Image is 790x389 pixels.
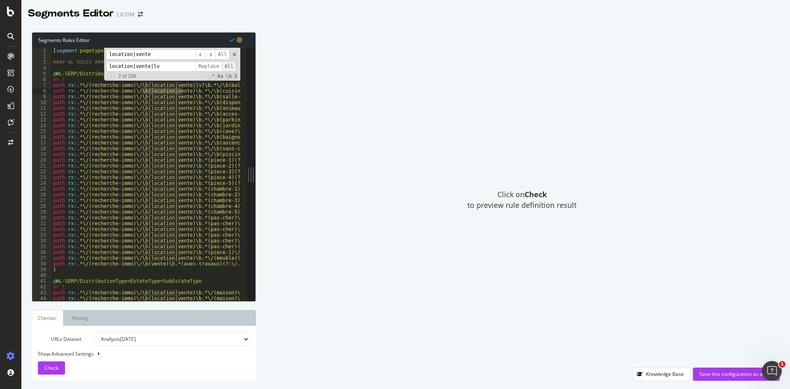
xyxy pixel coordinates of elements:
span: Click on to preview rule definition result [467,189,576,210]
div: 20 [32,157,51,163]
div: Save this configuration as active [699,370,773,377]
a: Knowledge Base [633,370,691,377]
div: 26 [32,192,51,198]
div: Segments Editor [28,7,114,21]
div: 21 [32,163,51,169]
div: Knowledge Base [646,370,684,377]
div: 42 [32,284,51,290]
div: 43 [32,290,51,296]
div: 19 [32,151,51,157]
div: Segments Rules Editor [32,33,256,48]
div: 7 [32,82,51,88]
div: 24 [32,180,51,186]
div: 16 [32,134,51,140]
span: Syntax is valid [230,36,235,44]
span: ​ [195,49,205,60]
div: 2 [32,54,51,59]
div: 8 [32,88,51,94]
div: 41 [32,278,51,284]
div: 32 [32,226,51,232]
div: LICOM [117,10,135,19]
div: 9 [32,94,51,100]
button: Knowledge Base [633,368,691,381]
span: CaseSensitive Search [216,72,224,80]
div: 18 [32,146,51,151]
label: URLs Dataset [32,332,88,346]
div: 4 [32,65,51,71]
div: 27 [32,198,51,203]
span: All [222,61,237,72]
span: Whole Word Search [225,72,232,80]
a: Checker [32,310,63,326]
div: 39 [32,267,51,273]
span: Replace [195,61,222,72]
a: History [65,310,95,326]
div: 34 [32,238,51,244]
strong: Check [525,189,547,199]
span: 1 [779,361,785,368]
div: 36 [32,249,51,255]
input: Search for [106,49,195,60]
div: 10 [32,100,51,105]
div: 37 [32,255,51,261]
div: 38 [32,261,51,267]
span: ​ [205,49,215,60]
div: 30 [32,215,51,221]
div: 11 [32,105,51,111]
div: 1 [32,48,51,54]
div: 28 [32,203,51,209]
iframe: Intercom live chat [762,361,782,381]
button: Check [38,361,65,375]
span: Search In Selection [233,72,238,80]
div: 23 [32,175,51,180]
span: Alt-Enter [215,49,230,60]
span: Toggle Replace mode [107,72,115,79]
div: 15 [32,128,51,134]
div: 31 [32,221,51,226]
span: You have unsaved modifications [237,36,242,44]
span: 2 of 108 [115,73,139,79]
div: 14 [32,123,51,128]
div: 6 [32,77,51,82]
div: 5 [32,71,51,77]
span: Check [44,364,58,371]
div: 22 [32,169,51,175]
div: 12 [32,111,51,117]
div: 33 [32,232,51,238]
div: 17 [32,140,51,146]
div: 40 [32,273,51,278]
input: Replace with [106,61,195,72]
div: 44 [32,296,51,301]
span: RegExp Search [208,72,216,80]
div: 13 [32,117,51,123]
button: Save this configuration as active [693,368,780,381]
div: 25 [32,186,51,192]
div: 3 [32,59,51,65]
div: arrow-right-arrow-left [138,12,143,17]
div: 29 [32,209,51,215]
div: Show Advanced Settings [32,350,244,357]
div: 35 [32,244,51,249]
